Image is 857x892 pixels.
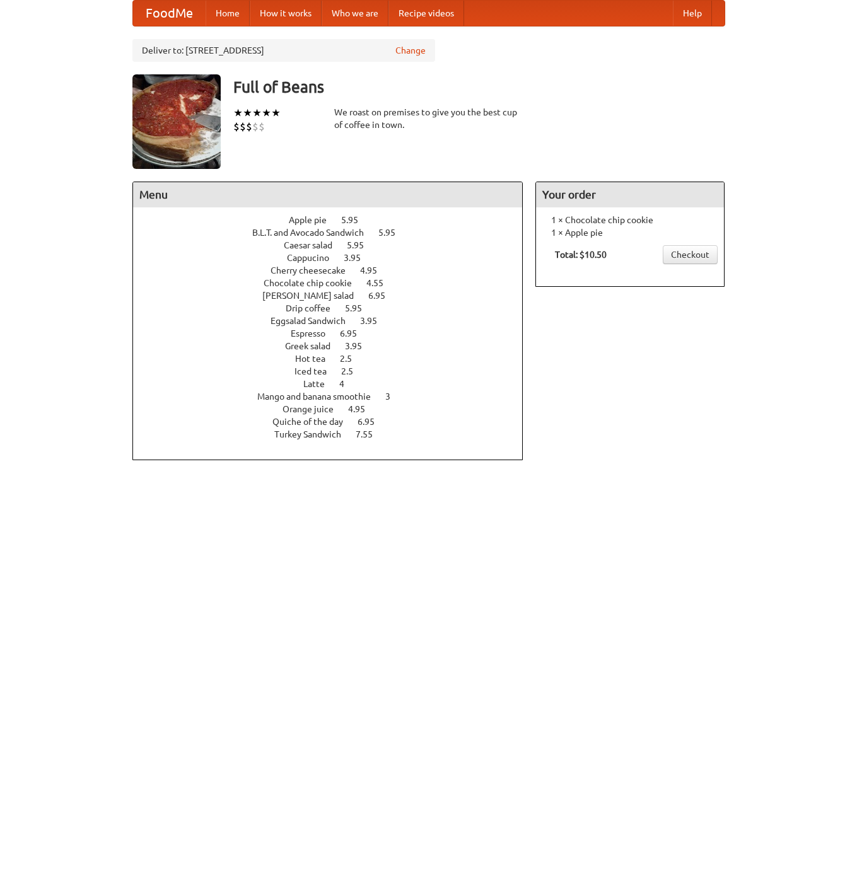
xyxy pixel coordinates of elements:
[356,429,385,439] span: 7.55
[252,120,259,134] li: $
[340,354,364,364] span: 2.5
[542,226,718,239] li: 1 × Apple pie
[272,417,356,427] span: Quiche of the day
[262,291,409,301] a: [PERSON_NAME] salad 6.95
[295,354,338,364] span: Hot tea
[348,404,378,414] span: 4.95
[283,404,388,414] a: Orange juice 4.95
[295,354,375,364] a: Hot tea 2.5
[395,44,426,57] a: Change
[284,240,345,250] span: Caesar salad
[378,228,408,238] span: 5.95
[262,291,366,301] span: [PERSON_NAME] salad
[252,228,376,238] span: B.L.T. and Avocado Sandwich
[341,215,371,225] span: 5.95
[271,316,358,326] span: Eggsalad Sandwich
[285,341,343,351] span: Greek salad
[360,316,390,326] span: 3.95
[345,303,375,313] span: 5.95
[294,366,376,376] a: Iced tea 2.5
[358,417,387,427] span: 6.95
[206,1,250,26] a: Home
[264,278,364,288] span: Chocolate chip cookie
[303,379,337,389] span: Latte
[133,182,523,207] h4: Menu
[243,106,252,120] li: ★
[286,303,343,313] span: Drip coffee
[233,120,240,134] li: $
[341,366,366,376] span: 2.5
[294,366,339,376] span: Iced tea
[252,106,262,120] li: ★
[287,253,384,263] a: Cappucino 3.95
[233,106,243,120] li: ★
[271,316,400,326] a: Eggsalad Sandwich 3.95
[385,391,403,402] span: 3
[673,1,712,26] a: Help
[271,265,358,275] span: Cherry cheesecake
[252,228,419,238] a: B.L.T. and Avocado Sandwich 5.95
[388,1,464,26] a: Recipe videos
[132,74,221,169] img: angular.jpg
[366,278,396,288] span: 4.55
[555,250,607,260] b: Total: $10.50
[132,39,435,62] div: Deliver to: [STREET_ADDRESS]
[334,106,523,131] div: We roast on premises to give you the best cup of coffee in town.
[250,1,322,26] a: How it works
[285,341,385,351] a: Greek salad 3.95
[347,240,376,250] span: 5.95
[345,341,375,351] span: 3.95
[257,391,383,402] span: Mango and banana smoothie
[240,120,246,134] li: $
[339,379,357,389] span: 4
[303,379,368,389] a: Latte 4
[264,278,407,288] a: Chocolate chip cookie 4.55
[291,328,338,339] span: Espresso
[284,240,387,250] a: Caesar salad 5.95
[663,245,718,264] a: Checkout
[344,253,373,263] span: 3.95
[271,265,400,275] a: Cherry cheesecake 4.95
[283,404,346,414] span: Orange juice
[246,120,252,134] li: $
[259,120,265,134] li: $
[274,429,396,439] a: Turkey Sandwich 7.55
[536,182,724,207] h4: Your order
[289,215,339,225] span: Apple pie
[340,328,370,339] span: 6.95
[360,265,390,275] span: 4.95
[233,74,725,100] h3: Full of Beans
[274,429,354,439] span: Turkey Sandwich
[271,106,281,120] li: ★
[133,1,206,26] a: FoodMe
[287,253,342,263] span: Cappucino
[289,215,382,225] a: Apple pie 5.95
[262,106,271,120] li: ★
[286,303,385,313] a: Drip coffee 5.95
[322,1,388,26] a: Who we are
[257,391,414,402] a: Mango and banana smoothie 3
[272,417,398,427] a: Quiche of the day 6.95
[368,291,398,301] span: 6.95
[542,214,718,226] li: 1 × Chocolate chip cookie
[291,328,380,339] a: Espresso 6.95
